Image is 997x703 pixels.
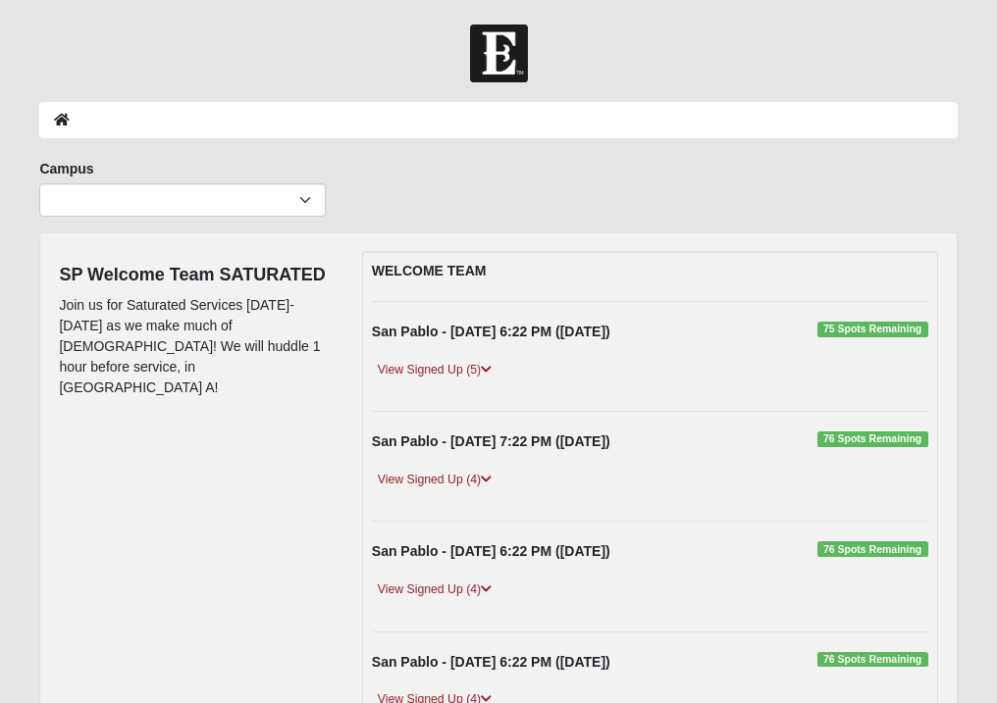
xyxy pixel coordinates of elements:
a: View Signed Up (4) [372,579,498,600]
strong: San Pablo - [DATE] 6:22 PM ([DATE]) [372,543,610,559]
strong: WELCOME TEAM [372,263,487,278]
label: Campus [39,159,93,178]
span: 75 Spots Remaining [817,322,928,337]
span: 76 Spots Remaining [817,652,928,668]
p: Join us for Saturated Services [DATE]-[DATE] as we make much of [DEMOGRAPHIC_DATA]! We will huddl... [59,295,332,398]
span: 76 Spots Remaining [817,431,928,447]
strong: San Pablo - [DATE] 6:22 PM ([DATE]) [372,654,610,670]
strong: San Pablo - [DATE] 7:22 PM ([DATE]) [372,433,610,449]
span: 76 Spots Remaining [817,541,928,557]
h4: SP Welcome Team SATURATED [59,265,332,286]
a: View Signed Up (4) [372,470,498,490]
a: View Signed Up (5) [372,360,498,380]
strong: San Pablo - [DATE] 6:22 PM ([DATE]) [372,324,610,339]
img: Church of Eleven22 Logo [470,25,528,82]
